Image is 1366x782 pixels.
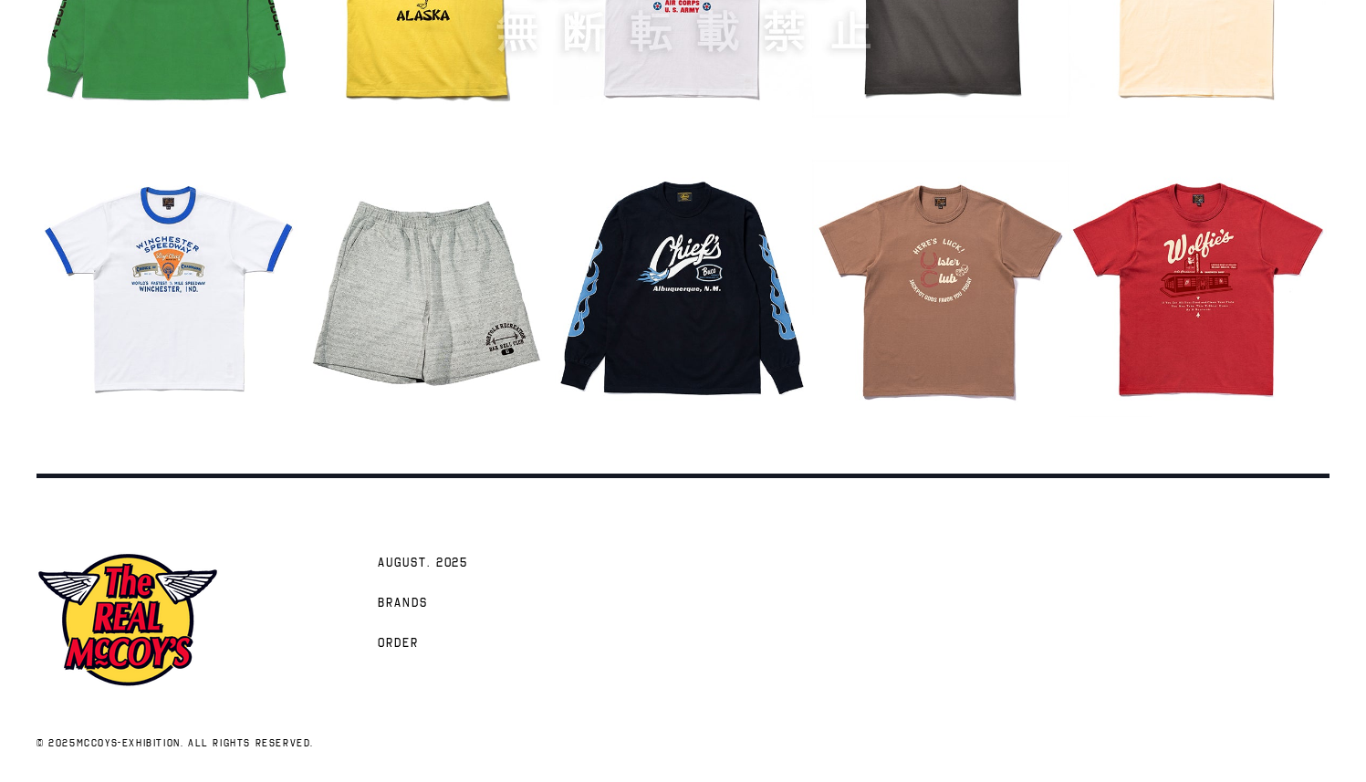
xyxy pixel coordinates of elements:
[36,735,647,752] p: © 2025 . All rights reserved.
[369,582,437,622] a: Brands
[369,542,477,582] a: AUGUST. 2025
[369,622,428,662] a: Order
[77,736,181,749] a: mccoys-exhibition
[378,555,468,573] span: AUGUST. 2025
[36,551,219,689] img: mccoys-exhibition
[378,635,419,653] span: Order
[378,595,428,613] span: Brands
